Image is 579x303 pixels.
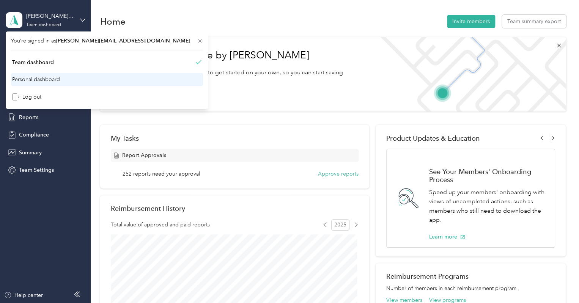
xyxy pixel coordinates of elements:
div: Personal dashboard [12,75,60,83]
span: 2025 [331,219,349,231]
span: Report Approvals [122,151,166,159]
h2: Reimbursement History [111,204,185,212]
p: Read our step-by-[PERSON_NAME] to get started on your own, so you can start saving [DATE]. [111,68,363,86]
div: Log out [12,93,41,101]
span: Compliance [19,131,49,139]
div: My Tasks [111,134,359,142]
img: Welcome to everlance [373,37,566,111]
div: [PERSON_NAME] team [26,12,74,20]
span: You’re signed in as [11,37,203,45]
h2: Reimbursement Programs [386,272,555,280]
p: Speed up your members' onboarding with views of uncompleted actions, such as members who still ne... [429,188,547,225]
div: Team dashboard [12,58,54,66]
button: Team summary export [502,15,566,28]
span: Product Updates & Education [386,134,480,142]
button: Learn more [429,233,465,241]
span: Summary [19,149,42,157]
button: Approve reports [318,170,359,178]
button: Invite members [447,15,495,28]
div: Team dashboard [26,23,61,27]
span: [PERSON_NAME][EMAIL_ADDRESS][DOMAIN_NAME] [56,38,190,44]
span: Reports [19,113,38,121]
span: 252 reports need your approval [123,170,200,178]
h1: See Your Members' Onboarding Process [429,168,547,184]
h1: Home [100,17,126,25]
h1: Welcome to Everlance by [PERSON_NAME] [111,49,363,61]
p: Number of members in each reimbursement program. [386,284,555,292]
button: Help center [4,291,43,299]
span: Total value of approved and paid reports [111,221,210,229]
iframe: Everlance-gr Chat Button Frame [537,261,579,303]
span: Team Settings [19,166,54,174]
